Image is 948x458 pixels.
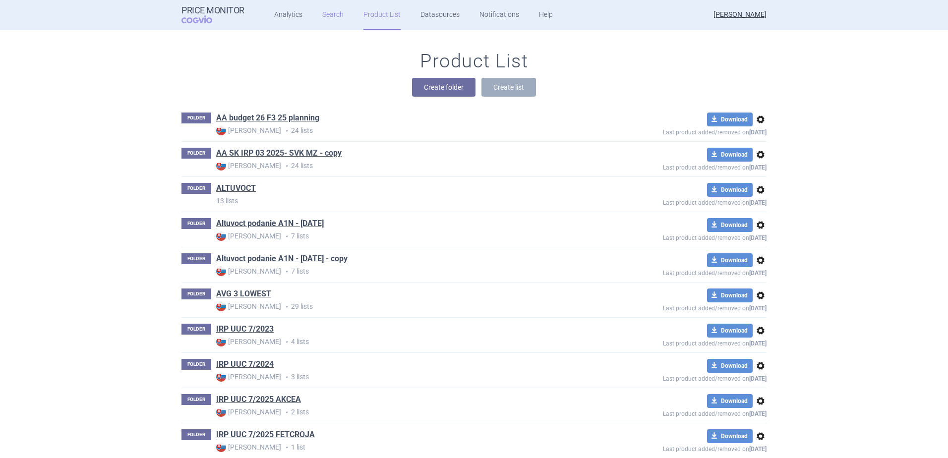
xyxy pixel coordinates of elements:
[420,50,528,73] h1: Product List
[181,5,244,24] a: Price MonitorCOGVIO
[707,218,753,232] button: Download
[181,324,211,335] p: FOLDER
[216,337,226,346] img: SK
[281,302,291,312] i: •
[216,324,274,335] a: IRP UUC 7/2023
[281,231,291,241] i: •
[216,161,281,171] strong: [PERSON_NAME]
[181,394,211,405] p: FOLDER
[749,199,767,206] strong: [DATE]
[216,407,226,417] img: SK
[749,164,767,171] strong: [DATE]
[591,267,767,277] p: Last product added/removed on
[216,429,315,442] h1: IRP UUC 7/2025 FETCROJA
[216,372,281,382] strong: [PERSON_NAME]
[181,5,244,15] strong: Price Monitor
[591,302,767,312] p: Last product added/removed on
[591,408,767,417] p: Last product added/removed on
[749,129,767,136] strong: [DATE]
[216,113,319,125] h1: AA budget 26 F3 25 planning
[181,253,211,264] p: FOLDER
[216,183,256,196] h1: ALTUVOCT
[216,407,591,417] p: 2 lists
[181,359,211,370] p: FOLDER
[749,446,767,453] strong: [DATE]
[749,375,767,382] strong: [DATE]
[181,183,211,194] p: FOLDER
[591,162,767,171] p: Last product added/removed on
[591,338,767,347] p: Last product added/removed on
[749,305,767,312] strong: [DATE]
[216,231,591,241] p: 7 lists
[216,429,315,440] a: IRP UUC 7/2025 FETCROJA
[216,301,226,311] img: SK
[707,429,753,443] button: Download
[181,15,226,23] span: COGVIO
[216,161,591,171] p: 24 lists
[216,359,274,370] a: IRP UUC 7/2024
[281,407,291,417] i: •
[749,410,767,417] strong: [DATE]
[591,197,767,206] p: Last product added/removed on
[181,218,211,229] p: FOLDER
[216,359,274,372] h1: IRP UUC 7/2024
[591,443,767,453] p: Last product added/removed on
[281,161,291,171] i: •
[591,373,767,382] p: Last product added/removed on
[281,372,291,382] i: •
[216,288,271,299] a: AVG 3 LOWEST
[707,113,753,126] button: Download
[216,253,348,264] a: Altuvoct podanie A1N - [DATE] - copy
[216,288,271,301] h1: AVG 3 LOWEST
[216,183,256,194] a: ALTUVOCT
[281,126,291,136] i: •
[749,234,767,241] strong: [DATE]
[216,125,226,135] img: SK
[216,125,591,136] p: 24 lists
[707,183,753,197] button: Download
[216,231,226,241] img: SK
[216,161,226,171] img: SK
[707,324,753,338] button: Download
[281,443,291,453] i: •
[591,126,767,136] p: Last product added/removed on
[216,231,281,241] strong: [PERSON_NAME]
[216,301,591,312] p: 29 lists
[216,394,301,405] a: IRP UUC 7/2025 AKCEA
[181,148,211,159] p: FOLDER
[216,324,274,337] h1: IRP UUC 7/2023
[216,266,281,276] strong: [PERSON_NAME]
[181,113,211,123] p: FOLDER
[707,359,753,373] button: Download
[707,288,753,302] button: Download
[216,337,281,346] strong: [PERSON_NAME]
[216,266,226,276] img: SK
[412,78,475,97] button: Create folder
[749,270,767,277] strong: [DATE]
[216,442,281,452] strong: [PERSON_NAME]
[216,301,281,311] strong: [PERSON_NAME]
[216,442,226,452] img: SK
[216,148,342,161] h1: AA SK IRP 03 2025- SVK MZ - copy
[749,340,767,347] strong: [DATE]
[181,429,211,440] p: FOLDER
[216,196,591,206] p: 13 lists
[281,267,291,277] i: •
[707,394,753,408] button: Download
[707,253,753,267] button: Download
[216,253,348,266] h1: Altuvoct podanie A1N - Nov 2024 - copy
[181,288,211,299] p: FOLDER
[281,337,291,347] i: •
[216,113,319,123] a: AA budget 26 F3 25 planning
[216,394,301,407] h1: IRP UUC 7/2025 AKCEA
[591,232,767,241] p: Last product added/removed on
[481,78,536,97] button: Create list
[216,372,226,382] img: SK
[216,442,591,453] p: 1 list
[707,148,753,162] button: Download
[216,372,591,382] p: 3 lists
[216,407,281,417] strong: [PERSON_NAME]
[216,266,591,277] p: 7 lists
[216,218,324,231] h1: Altuvoct podanie A1N - Nov 2024
[216,148,342,159] a: AA SK IRP 03 2025- SVK MZ - copy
